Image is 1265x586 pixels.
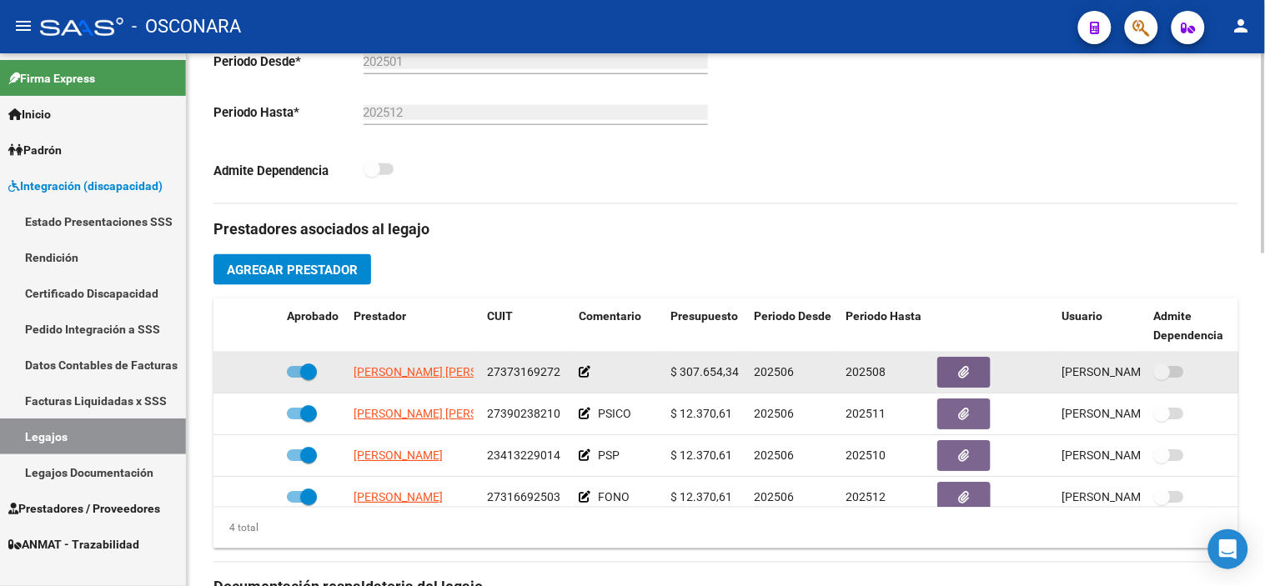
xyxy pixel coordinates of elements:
span: 202508 [846,365,886,378]
span: 27390238210 [487,407,560,420]
span: Prestador [354,309,406,323]
span: 23413229014 [487,448,560,462]
div: 4 total [213,519,259,538]
span: FONO [598,490,630,503]
datatable-header-cell: Presupuesto [664,298,747,353]
span: Periodo Desde [754,309,831,323]
span: Usuario [1062,309,1103,323]
span: Firma Express [8,69,95,88]
span: Admite Dependencia [1154,309,1224,342]
div: Open Intercom Messenger [1208,529,1248,569]
datatable-header-cell: CUIT [480,298,572,353]
span: [PERSON_NAME] [DATE] [1062,365,1193,378]
span: 27316692503 [487,490,560,503]
span: 202506 [754,407,794,420]
datatable-header-cell: Periodo Hasta [839,298,931,353]
p: Admite Dependencia [213,162,364,180]
datatable-header-cell: Aprobado [280,298,347,353]
span: 202512 [846,490,886,503]
span: 202506 [754,448,794,462]
button: Agregar Prestador [213,254,371,285]
span: Integración (discapacidad) [8,177,163,195]
span: [PERSON_NAME] [354,448,443,462]
span: Periodo Hasta [846,309,921,323]
span: [PERSON_NAME] [DATE] [1062,407,1193,420]
span: [PERSON_NAME] [PERSON_NAME] [354,365,535,378]
span: $ 12.370,61 [670,407,732,420]
span: Presupuesto [670,309,738,323]
span: [PERSON_NAME] [354,490,443,503]
span: 202506 [754,490,794,503]
datatable-header-cell: Prestador [347,298,480,353]
span: Comentario [579,309,641,323]
span: [PERSON_NAME] [DATE] [1062,448,1193,462]
span: PSP [598,448,620,462]
span: $ 12.370,61 [670,490,732,503]
datatable-header-cell: Periodo Desde [747,298,839,353]
h3: Prestadores asociados al legajo [213,218,1238,241]
mat-icon: person [1232,16,1252,36]
datatable-header-cell: Usuario [1056,298,1147,353]
span: CUIT [487,309,513,323]
span: [PERSON_NAME] [DATE] [1062,490,1193,503]
span: PSICO [598,407,631,420]
span: 27373169272 [487,365,560,378]
span: Prestadores / Proveedores [8,499,160,518]
span: [PERSON_NAME] [PERSON_NAME] [354,407,535,420]
span: 202510 [846,448,886,462]
span: Padrón [8,141,62,159]
span: $ 12.370,61 [670,448,732,462]
datatable-header-cell: Comentario [572,298,664,353]
span: Inicio [8,105,51,123]
p: Periodo Desde [213,53,364,71]
span: Agregar Prestador [227,263,358,278]
span: Aprobado [287,309,339,323]
span: 202511 [846,407,886,420]
mat-icon: menu [13,16,33,36]
span: $ 307.654,34 [670,365,739,378]
span: - OSCONARA [132,8,241,45]
span: 202506 [754,365,794,378]
p: Periodo Hasta [213,103,364,122]
datatable-header-cell: Admite Dependencia [1147,298,1239,353]
span: ANMAT - Trazabilidad [8,535,139,553]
